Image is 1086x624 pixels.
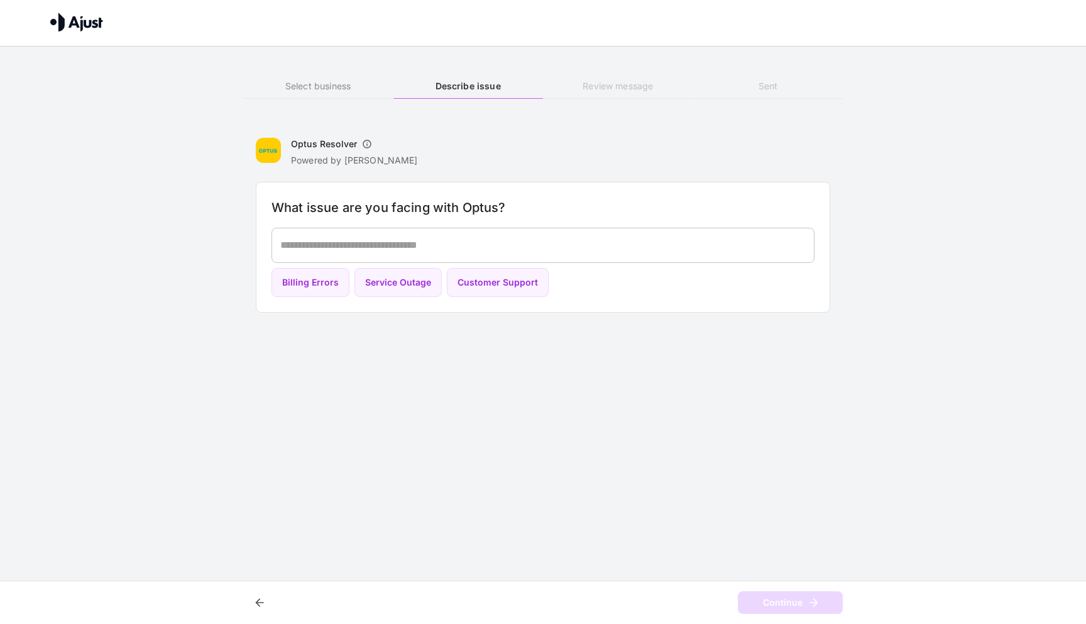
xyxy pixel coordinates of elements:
[393,79,543,93] h6: Describe issue
[693,79,843,93] h6: Sent
[447,268,549,298] button: Customer Support
[271,268,349,298] button: Billing Errors
[543,79,693,93] h6: Review message
[50,13,103,31] img: Ajust
[256,138,281,163] img: Optus
[291,154,418,167] p: Powered by [PERSON_NAME]
[291,138,357,150] h6: Optus Resolver
[243,79,393,93] h6: Select business
[271,198,814,218] h6: What issue are you facing with Optus?
[354,268,442,298] button: Service Outage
